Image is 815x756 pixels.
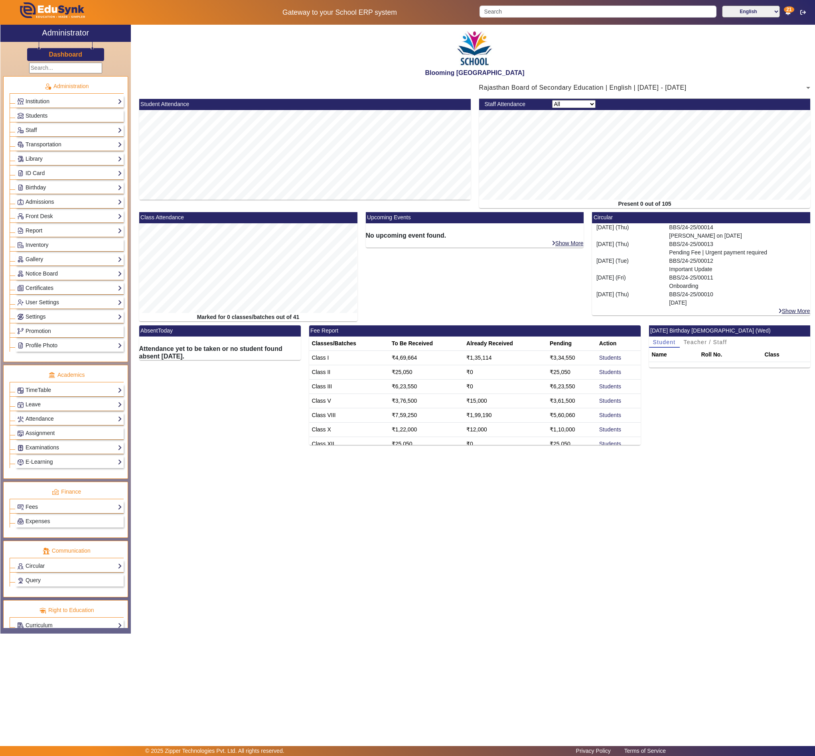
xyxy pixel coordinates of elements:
[479,84,687,91] span: Rajasthan Board of Secondary Education | English | [DATE] - [DATE]
[48,50,83,59] a: Dashboard
[17,240,122,250] a: Inventory
[42,28,89,37] h2: Administrator
[18,113,24,119] img: Students.png
[599,354,621,361] a: Students
[309,350,389,365] td: Class I
[389,422,464,437] td: ₹1,22,000
[665,240,811,257] div: BBS/24-25/00013
[18,242,24,248] img: Inventory.png
[10,606,124,614] p: Right to Education
[366,232,584,239] h6: No upcoming event found.
[17,327,122,336] a: Promotion
[778,307,811,315] a: Show More
[10,547,124,555] p: Communication
[26,518,50,524] span: Expenses
[599,383,621,390] a: Students
[17,429,122,438] a: Assignment
[39,607,46,614] img: rte.png
[547,408,596,422] td: ₹5,60,060
[547,379,596,394] td: ₹6,23,550
[464,437,547,451] td: ₹0
[389,337,464,351] th: To Be Received
[18,431,24,437] img: Assignments.png
[389,437,464,451] td: ₹25,050
[464,350,547,365] td: ₹1,35,114
[309,379,389,394] td: Class III
[669,299,806,307] p: [DATE]
[17,517,122,526] a: Expenses
[599,426,621,433] a: Students
[480,100,548,108] div: Staff Attendance
[48,372,55,379] img: academic.png
[762,348,810,362] th: Class
[389,350,464,365] td: ₹4,69,664
[44,83,51,90] img: Administration.png
[599,369,621,375] a: Students
[309,337,389,351] th: Classes/Batches
[10,82,124,91] p: Administration
[145,747,284,755] p: © 2025 Zipper Technologies Pvt. Ltd. All rights reserved.
[669,232,806,240] p: [PERSON_NAME] on [DATE]
[29,63,102,73] input: Search...
[599,398,621,404] a: Students
[665,257,811,274] div: BBS/24-25/00012
[665,290,811,307] div: BBS/24-25/00010
[139,313,357,321] div: Marked for 0 classes/batches out of 41
[669,248,806,257] p: Pending Fee | Urgent payment required
[139,212,357,223] mat-card-header: Class Attendance
[592,290,665,307] div: [DATE] (Thu)
[551,240,584,247] a: Show More
[547,394,596,408] td: ₹3,61,500
[455,27,495,69] img: 3e5c6726-73d6-4ac3-b917-621554bbe9c3
[669,265,806,274] p: Important Update
[653,339,676,345] span: Student
[665,223,811,240] div: BBS/24-25/00014
[464,365,547,379] td: ₹0
[464,408,547,422] td: ₹1,99,190
[596,337,641,351] th: Action
[18,518,24,524] img: Payroll.png
[599,412,621,418] a: Students
[10,488,124,496] p: Finance
[464,379,547,394] td: ₹0
[17,111,122,120] a: Students
[592,223,665,240] div: [DATE] (Thu)
[479,200,811,208] div: Present 0 out of 105
[599,441,621,447] a: Students
[784,6,794,13] span: 21
[18,328,24,334] img: Branchoperations.png
[52,488,59,496] img: finance.png
[26,577,41,583] span: Query
[309,408,389,422] td: Class VIII
[43,547,50,555] img: communication.png
[208,8,471,17] h5: Gateway to your School ERP system
[547,437,596,451] td: ₹25,050
[49,51,82,58] h3: Dashboard
[698,348,762,362] th: Roll No.
[480,6,716,18] input: Search
[684,339,727,345] span: Teacher / Staff
[592,212,810,223] mat-card-header: Circular
[26,328,51,334] span: Promotion
[389,394,464,408] td: ₹3,76,500
[669,282,806,290] p: Onboarding
[464,337,547,351] th: Already Received
[592,257,665,274] div: [DATE] (Tue)
[139,325,301,337] mat-card-header: AbsentToday
[135,69,815,77] h2: Blooming [GEOGRAPHIC_DATA]
[309,437,389,451] td: Class XII
[592,274,665,290] div: [DATE] (Fri)
[547,350,596,365] td: ₹3,34,550
[26,242,49,248] span: Inventory
[26,430,55,436] span: Assignment
[309,422,389,437] td: Class X
[547,422,596,437] td: ₹1,10,000
[26,112,47,119] span: Students
[366,212,584,223] mat-card-header: Upcoming Events
[592,240,665,257] div: [DATE] (Thu)
[464,394,547,408] td: ₹15,000
[10,371,124,379] p: Academics
[17,576,122,585] a: Query
[572,746,615,756] a: Privacy Policy
[389,408,464,422] td: ₹7,59,250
